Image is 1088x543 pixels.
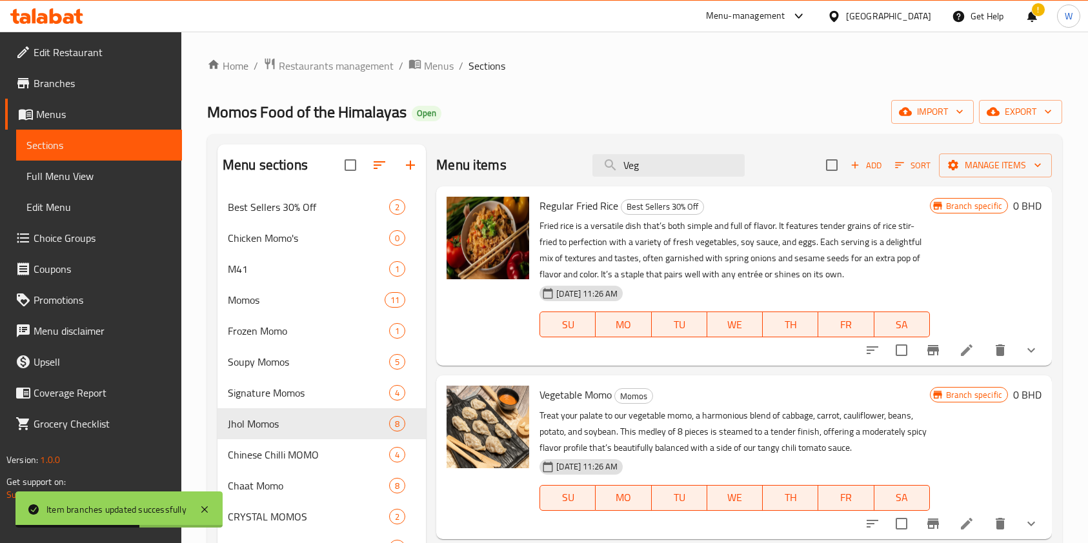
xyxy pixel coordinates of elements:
span: SU [545,315,590,334]
span: TU [657,315,702,334]
span: Signature Momos [228,385,389,400]
button: SA [874,311,930,337]
span: Soupy Momos [228,354,389,370]
span: Full Menu View [26,168,172,184]
h2: Menu sections [223,155,308,175]
button: SU [539,311,596,337]
span: 8 [390,480,405,492]
button: TH [763,485,818,511]
div: Momos11 [217,284,426,315]
button: sort-choices [857,508,888,539]
button: TU [652,485,707,511]
button: Branch-specific-item [918,335,949,366]
div: Frozen Momo1 [217,315,426,346]
span: FR [823,315,869,334]
button: TU [652,311,707,337]
div: Momos [228,292,385,308]
span: 8 [390,418,405,430]
a: Branches [5,68,182,99]
div: items [389,230,405,246]
div: Soupy Momos5 [217,346,426,377]
nav: breadcrumb [207,57,1062,74]
div: items [389,354,405,370]
span: Branches [34,75,172,91]
div: items [389,199,405,215]
span: Edit Restaurant [34,44,172,60]
span: TH [768,315,813,334]
div: Open [412,106,441,121]
span: Chinese Chilli MOMO [228,447,389,462]
div: Chicken Momo's [228,230,389,246]
span: Get support on: [6,473,66,490]
div: Chaat Momo8 [217,470,426,501]
span: Version: [6,451,38,468]
span: Momos Food of the Himalayas [207,97,407,126]
button: TH [763,311,818,337]
img: Vegetable Momo [447,386,529,468]
span: 1.0.0 [40,451,60,468]
div: Item branches updated successfully [46,502,186,517]
a: Full Menu View [16,161,182,192]
a: Edit menu item [959,516,974,531]
div: Jhol Momos [228,416,389,431]
span: Choice Groups [34,230,172,246]
span: Add [849,158,883,173]
button: Branch-specific-item [918,508,949,539]
div: Best Sellers 30% Off [228,199,389,215]
button: Sort [892,155,934,175]
span: 0 [390,232,405,244]
a: Edit Restaurant [5,37,182,68]
button: delete [985,508,1016,539]
button: SA [874,485,930,511]
span: Menus [36,106,172,122]
span: Grocery Checklist [34,416,172,431]
div: Frozen Momo [228,323,389,339]
a: Menu disclaimer [5,315,182,346]
a: Edit Menu [16,192,182,222]
span: 2 [390,511,405,523]
span: Coverage Report [34,385,172,400]
span: Sections [468,58,505,74]
span: SU [545,488,590,507]
span: SA [880,315,925,334]
div: Chinese Chilli MOMO4 [217,439,426,470]
button: show more [1016,335,1047,366]
span: Restaurants management [279,58,394,74]
span: 2 [390,201,405,213]
span: 4 [390,387,405,399]
li: / [459,58,463,74]
span: M41 [228,261,389,277]
span: [DATE] 11:26 AM [551,460,623,473]
button: Add [845,155,887,175]
span: Select all sections [337,152,364,179]
div: Jhol Momos8 [217,408,426,439]
input: search [592,154,745,177]
a: Menus [408,57,454,74]
a: Grocery Checklist [5,408,182,439]
li: / [399,58,403,74]
div: Signature Momos4 [217,377,426,408]
div: CRYSTAL MOMOS [228,509,389,524]
span: Menus [424,58,454,74]
span: MO [601,315,646,334]
span: TU [657,488,702,507]
span: MO [601,488,646,507]
img: Regular Fried Rice [447,197,529,279]
span: W [1065,9,1073,23]
span: import [902,104,963,120]
a: Edit menu item [959,342,974,358]
span: Upsell [34,354,172,370]
span: Menu disclaimer [34,323,172,339]
button: WE [707,485,763,511]
a: Coverage Report [5,377,182,408]
span: Manage items [949,157,1042,173]
span: 11 [385,294,405,306]
span: Branch specific [941,389,1007,401]
a: Sections [16,130,182,161]
span: Chaat Momo [228,478,389,493]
